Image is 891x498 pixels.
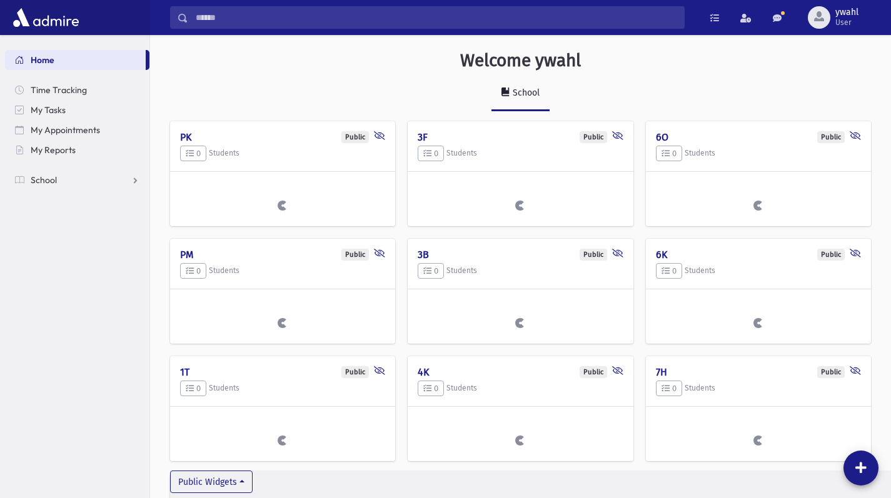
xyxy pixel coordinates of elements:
[656,249,861,261] h4: 6K
[5,100,149,120] a: My Tasks
[835,7,858,17] span: ywahl
[580,131,607,143] div: Public
[186,384,201,393] span: 0
[662,266,677,276] span: 0
[656,131,861,143] h4: 6O
[656,146,861,162] h5: Students
[656,381,861,397] h5: Students
[418,146,444,162] button: 0
[662,384,677,393] span: 0
[31,54,54,66] span: Home
[180,146,385,162] h5: Students
[460,50,581,71] h3: Welcome ywahl
[170,471,253,493] button: Public Widgets
[341,366,369,378] div: Public
[31,84,87,96] span: Time Tracking
[423,149,438,158] span: 0
[180,249,385,261] h4: PM
[5,140,149,160] a: My Reports
[180,146,206,162] button: 0
[817,131,845,143] div: Public
[180,381,206,397] button: 0
[180,263,385,279] h5: Students
[5,120,149,140] a: My Appointments
[5,50,146,70] a: Home
[817,249,845,261] div: Public
[656,366,861,378] h4: 7H
[656,381,682,397] button: 0
[341,249,369,261] div: Public
[835,17,858,27] span: User
[31,144,76,156] span: My Reports
[5,170,149,190] a: School
[491,76,550,111] a: School
[418,131,623,143] h4: 3F
[418,263,623,279] h5: Students
[418,146,623,162] h5: Students
[418,263,444,279] button: 0
[186,266,201,276] span: 0
[418,249,623,261] h4: 3B
[180,131,385,143] h4: PK
[31,124,100,136] span: My Appointments
[656,263,861,279] h5: Students
[580,366,607,378] div: Public
[31,104,66,116] span: My Tasks
[188,6,684,29] input: Search
[180,263,206,279] button: 0
[10,5,82,30] img: AdmirePro
[510,87,540,98] div: School
[662,149,677,158] span: 0
[580,249,607,261] div: Public
[418,381,444,397] button: 0
[341,131,369,143] div: Public
[656,263,682,279] button: 0
[5,80,149,100] a: Time Tracking
[186,149,201,158] span: 0
[31,174,57,186] span: School
[418,366,623,378] h4: 4K
[656,146,682,162] button: 0
[180,381,385,397] h5: Students
[817,366,845,378] div: Public
[418,381,623,397] h5: Students
[423,384,438,393] span: 0
[423,266,438,276] span: 0
[180,366,385,378] h4: 1T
